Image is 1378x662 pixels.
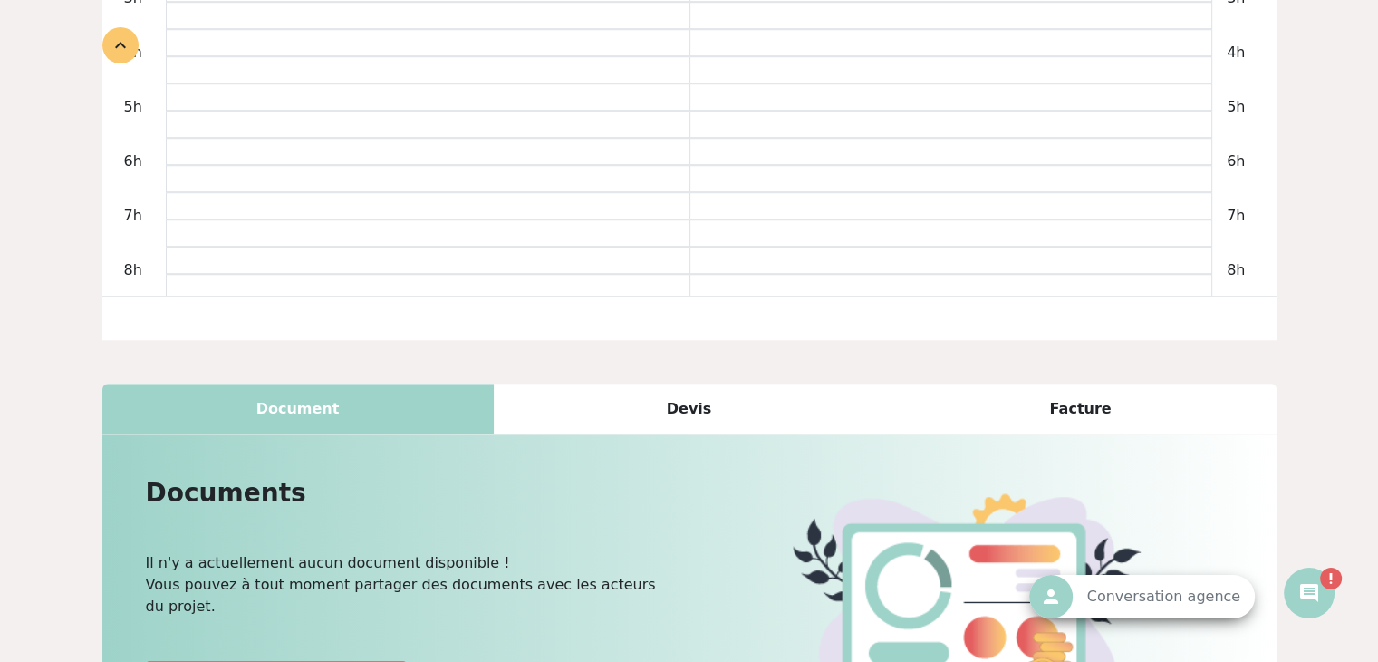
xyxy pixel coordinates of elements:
strong: Documents [146,478,306,508]
p: 4h [1227,42,1255,69]
p: 6h [124,151,152,178]
p: 7h [124,205,152,232]
p: 6h [1227,151,1255,178]
div: Document [102,384,494,434]
p: 7h [1227,205,1255,232]
p: 8h [1227,259,1255,287]
p: Il n'y a actuellement aucun document disponible ! Vous pouvez à tout moment partager des document... [146,552,679,618]
div: expand_less [102,27,139,63]
div: Facture [885,384,1277,434]
p: 4h [124,42,152,69]
p: 8h [124,259,152,287]
p: 5h [124,96,152,123]
div: Devis [494,384,885,434]
p: 5h [1227,96,1255,123]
